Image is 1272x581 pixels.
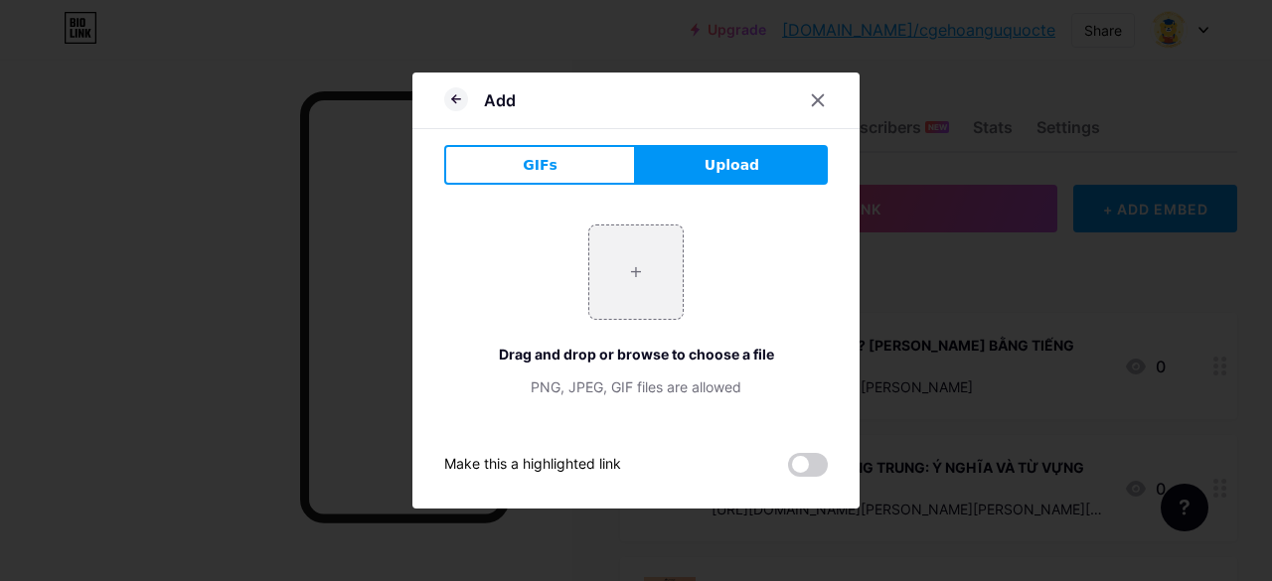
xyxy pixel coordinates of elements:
span: Upload [705,155,759,176]
span: GIFs [523,155,557,176]
button: GIFs [444,145,636,185]
div: PNG, JPEG, GIF files are allowed [444,376,828,397]
button: Upload [636,145,828,185]
div: Add [484,88,516,112]
div: Drag and drop or browse to choose a file [444,344,828,364]
div: Make this a highlighted link [444,453,621,477]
